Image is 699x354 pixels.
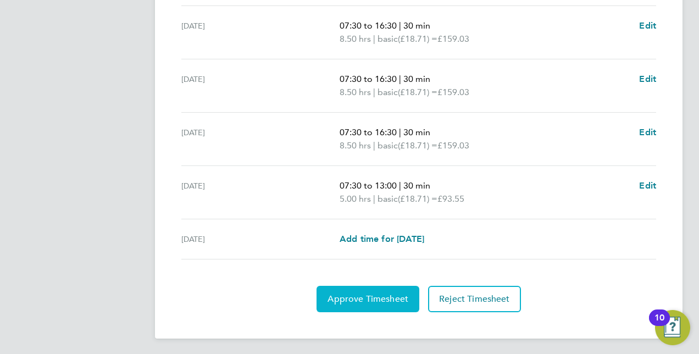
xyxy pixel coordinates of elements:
[403,74,430,84] span: 30 min
[398,87,437,97] span: (£18.71) =
[437,193,464,204] span: £93.55
[340,233,424,246] a: Add time for [DATE]
[439,294,510,305] span: Reject Timesheet
[373,193,375,204] span: |
[654,318,664,332] div: 10
[373,140,375,151] span: |
[639,73,656,86] a: Edit
[437,140,469,151] span: £159.03
[378,192,398,206] span: basic
[340,20,397,31] span: 07:30 to 16:30
[398,34,437,44] span: (£18.71) =
[378,86,398,99] span: basic
[373,34,375,44] span: |
[399,20,401,31] span: |
[181,179,340,206] div: [DATE]
[340,234,424,244] span: Add time for [DATE]
[639,180,656,191] span: Edit
[340,34,371,44] span: 8.50 hrs
[403,127,430,137] span: 30 min
[639,126,656,139] a: Edit
[437,34,469,44] span: £159.03
[639,127,656,137] span: Edit
[399,127,401,137] span: |
[403,20,430,31] span: 30 min
[399,180,401,191] span: |
[181,73,340,99] div: [DATE]
[398,140,437,151] span: (£18.71) =
[340,180,397,191] span: 07:30 to 13:00
[181,233,340,246] div: [DATE]
[403,180,430,191] span: 30 min
[639,20,656,31] span: Edit
[340,193,371,204] span: 5.00 hrs
[399,74,401,84] span: |
[639,19,656,32] a: Edit
[378,139,398,152] span: basic
[428,286,521,312] button: Reject Timesheet
[340,140,371,151] span: 8.50 hrs
[378,32,398,46] span: basic
[328,294,408,305] span: Approve Timesheet
[340,74,397,84] span: 07:30 to 16:30
[181,19,340,46] div: [DATE]
[639,179,656,192] a: Edit
[181,126,340,152] div: [DATE]
[655,310,690,345] button: Open Resource Center, 10 new notifications
[317,286,419,312] button: Approve Timesheet
[437,87,469,97] span: £159.03
[340,87,371,97] span: 8.50 hrs
[340,127,397,137] span: 07:30 to 16:30
[398,193,437,204] span: (£18.71) =
[639,74,656,84] span: Edit
[373,87,375,97] span: |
